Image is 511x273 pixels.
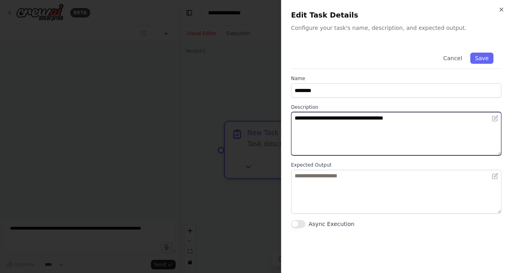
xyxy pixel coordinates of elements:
button: Open in editor [490,171,500,181]
label: Description [291,104,501,110]
label: Name [291,75,501,82]
h2: Edit Task Details [291,10,501,21]
label: Expected Output [291,162,501,168]
p: Configure your task's name, description, and expected output. [291,24,501,32]
label: Async Execution [309,220,355,228]
button: Cancel [438,53,467,64]
button: Open in editor [490,114,500,123]
button: Save [470,53,493,64]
